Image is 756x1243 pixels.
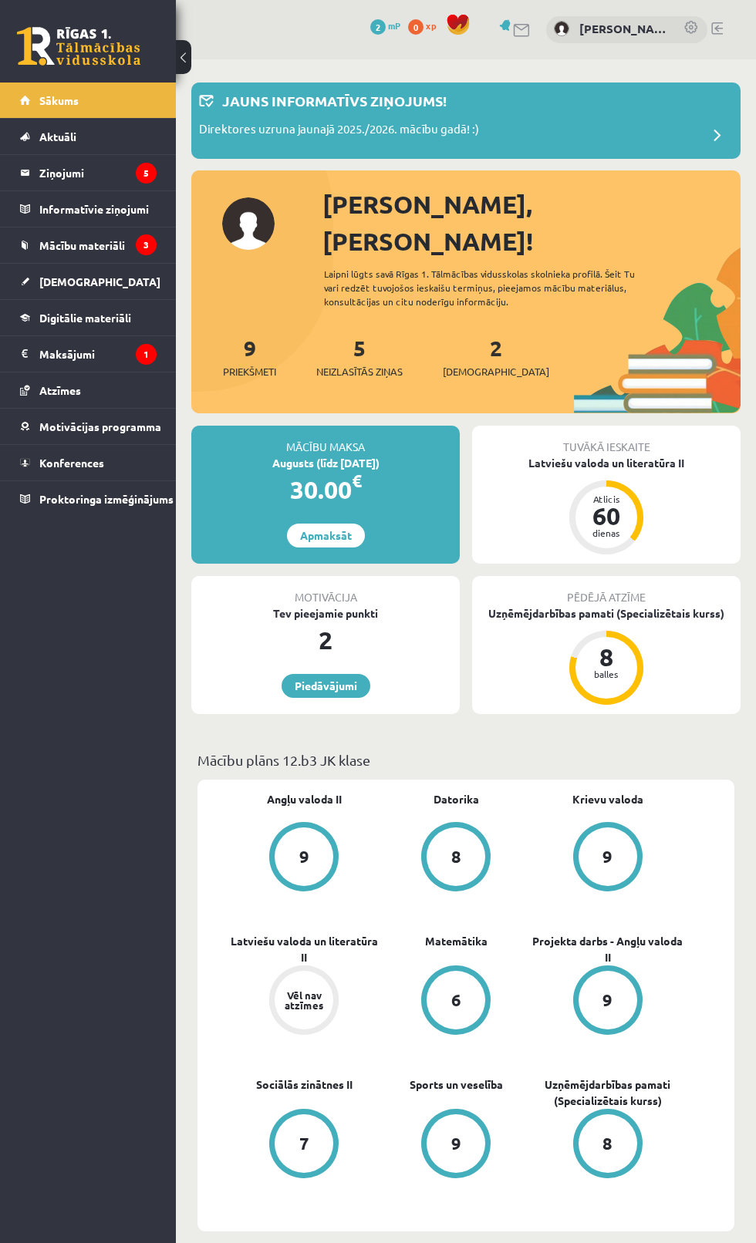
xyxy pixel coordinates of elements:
[370,19,400,32] a: 2 mP
[244,334,256,361] font: 9
[583,528,629,537] div: dienas
[290,474,352,505] font: 30.00
[20,445,157,480] a: Konferences
[532,822,683,894] a: 9
[136,163,157,184] i: 5
[191,455,460,471] div: Augusts (līdz [DATE])
[426,19,436,32] span: xp
[17,27,140,66] a: Rīgas 1. Tālmācības vidusskola
[39,275,160,288] span: [DEMOGRAPHIC_DATA]
[380,822,532,894] a: 8
[490,334,502,361] font: 2
[532,1109,683,1181] a: 8
[20,409,157,444] a: Motivācijas programma
[352,470,362,492] span: €
[197,750,734,770] p: Mācību plāns 12.b3 JK klase
[136,344,157,365] i: 1
[39,419,161,433] span: Motivācijas programma
[228,1109,380,1181] a: 7
[532,965,683,1038] a: 9
[39,383,81,397] span: Atzīmes
[20,155,157,190] a: Ziņojumi5
[579,20,668,38] a: [PERSON_NAME]
[408,19,444,32] a: 0 xp
[602,992,613,1009] div: 9
[39,202,149,216] font: Informatīvie ziņojumi
[20,227,157,263] a: Mācību materiāli
[39,238,125,252] span: Mācību materiāli
[451,848,461,865] div: 8
[472,455,741,557] a: Latviešu valoda un literatūra II Atlicis 60 dienas
[39,347,95,361] font: Maksājumi
[228,933,380,965] a: Latviešu valoda un literatūra II
[388,19,400,32] span: mP
[223,364,276,379] span: Priekšmeti
[20,83,157,118] a: Sākums
[282,990,326,1010] div: Vēl nav atzīmes
[443,334,549,379] a: 2[DEMOGRAPHIC_DATA]
[602,1135,613,1152] div: 8
[20,119,157,154] a: Aktuāli
[316,364,403,379] span: Neizlasītās ziņas
[532,933,683,965] a: Projekta darbs - Angļu valoda II
[199,90,733,151] a: Jauns informatīvs ziņojums! Direktores uzruna jaunajā 2025./2026. mācību gadā! :)
[380,1109,532,1181] a: 9
[223,334,276,379] a: 9Priekšmeti
[20,264,157,299] a: [DEMOGRAPHIC_DATA]
[583,669,629,679] div: balles
[380,965,532,1038] a: 6
[353,334,366,361] font: 5
[472,576,741,605] div: Pēdējā atzīme
[256,1076,353,1093] a: Sociālās zinātnes II
[472,605,741,621] div: Uzņēmējdarbības pamati (Specializētais kurss)
[20,372,157,408] a: Atzīmes
[20,336,157,372] a: Maksājumi1
[191,621,460,659] div: 2
[299,848,309,865] div: 9
[299,1135,309,1152] div: 7
[443,364,549,379] span: [DEMOGRAPHIC_DATA]
[199,120,479,142] p: Direktores uzruna jaunajā 2025./2026. mācību gadā! :)
[191,426,460,455] div: Mācību maksa
[282,674,370,698] a: Piedāvājumi
[39,130,76,143] span: Aktuāli
[20,191,157,227] a: Informatīvie ziņojumi3
[287,524,365,547] a: Apmaksāt
[472,605,741,707] a: Uzņēmējdarbības pamati (Specializētais kurss) 8 balles
[602,848,613,865] div: 9
[267,791,342,807] a: Angļu valoda II
[410,1076,503,1093] a: Sports un veselība
[434,791,479,807] a: Datorika
[532,1076,683,1109] a: Uzņēmējdarbības pamati (Specializētais kurss)
[322,186,741,260] div: [PERSON_NAME], [PERSON_NAME]!
[316,334,403,379] a: 5Neizlasītās ziņas
[583,645,629,669] div: 8
[136,234,157,255] i: 3
[583,494,629,504] div: Atlicis
[370,19,386,35] span: 2
[583,504,629,528] div: 60
[425,933,488,949] a: Matemātika
[39,166,84,180] font: Ziņojumi
[472,426,741,455] div: Tuvākā ieskaite
[39,492,174,506] span: Proktoringa izmēģinājums
[408,19,424,35] span: 0
[191,576,460,605] div: Motivācija
[39,93,79,107] span: Sākums
[451,992,461,1009] div: 6
[191,605,460,621] div: Tev pieejamie punkti
[451,1135,461,1152] div: 9
[324,267,653,308] div: Laipni lūgts savā Rīgas 1. Tālmācības vidusskolas skolnieka profilā. Šeit Tu vari redzēt tuvojošo...
[39,311,131,325] span: Digitālie materiāli
[572,791,643,807] a: Krievu valoda
[20,300,157,335] a: Digitālie materiāli
[228,822,380,894] a: 9
[472,455,741,471] div: Latviešu valoda un literatūra II
[222,90,447,111] p: Jauns informatīvs ziņojums!
[20,481,157,517] a: Proktoringa izmēģinājums
[554,21,569,36] img: Sofija Tetere
[39,456,104,470] span: Konferences
[228,965,380,1038] a: Vēl nav atzīmes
